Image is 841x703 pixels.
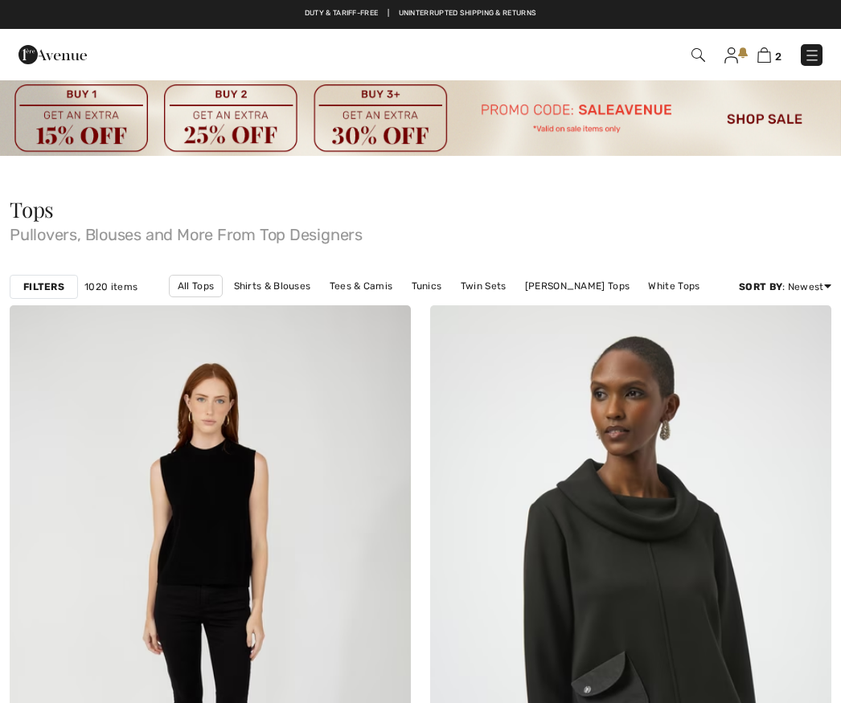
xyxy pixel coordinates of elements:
[775,51,782,63] span: 2
[739,281,782,292] strong: Sort By
[226,276,319,296] a: Shirts & Blouses
[10,195,54,223] span: Tops
[169,275,223,297] a: All Tops
[691,48,705,62] img: Search
[757,45,782,64] a: 2
[640,276,708,296] a: White Tops
[724,47,738,63] img: My Info
[404,276,450,296] a: Tunics
[517,276,638,296] a: [PERSON_NAME] Tops
[23,280,64,294] strong: Filters
[453,276,515,296] a: Twin Sets
[804,47,820,63] img: Menu
[18,46,87,61] a: 1ère Avenue
[412,297,533,318] a: [PERSON_NAME] Tops
[10,220,831,243] span: Pullovers, Blouses and More From Top Designers
[18,39,87,71] img: 1ère Avenue
[343,297,410,318] a: Black Tops
[739,280,831,294] div: : Newest
[322,276,401,296] a: Tees & Camis
[757,47,771,63] img: Shopping Bag
[84,280,137,294] span: 1020 items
